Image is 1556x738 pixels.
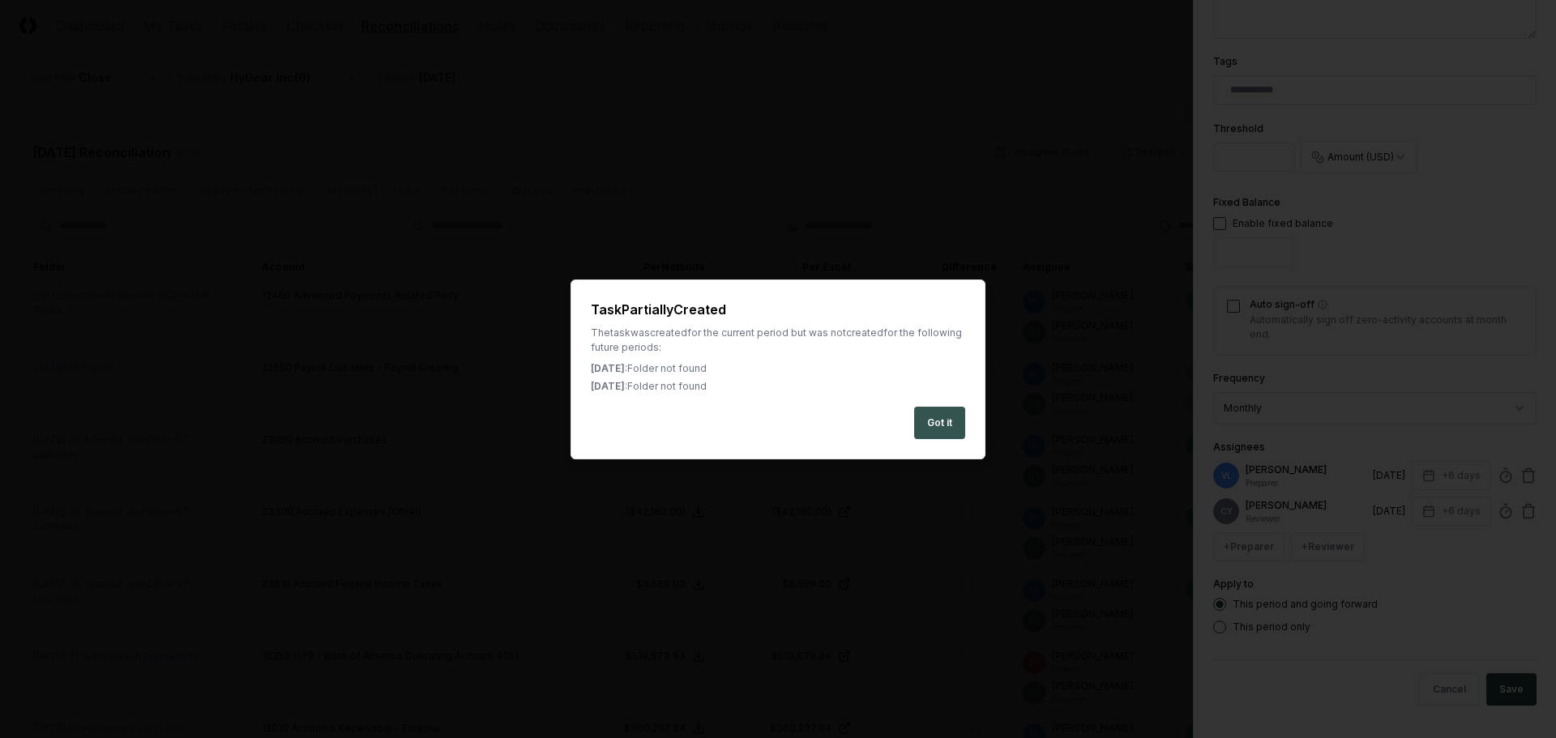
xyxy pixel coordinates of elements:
[625,380,707,392] span: : Folder not found
[591,300,965,319] h2: Task Partially Created
[591,326,965,355] div: The task was created for the current period but was not created for the following future periods:
[591,362,625,374] span: [DATE]
[914,407,965,439] button: Got it
[625,362,707,374] span: : Folder not found
[591,380,625,392] span: [DATE]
